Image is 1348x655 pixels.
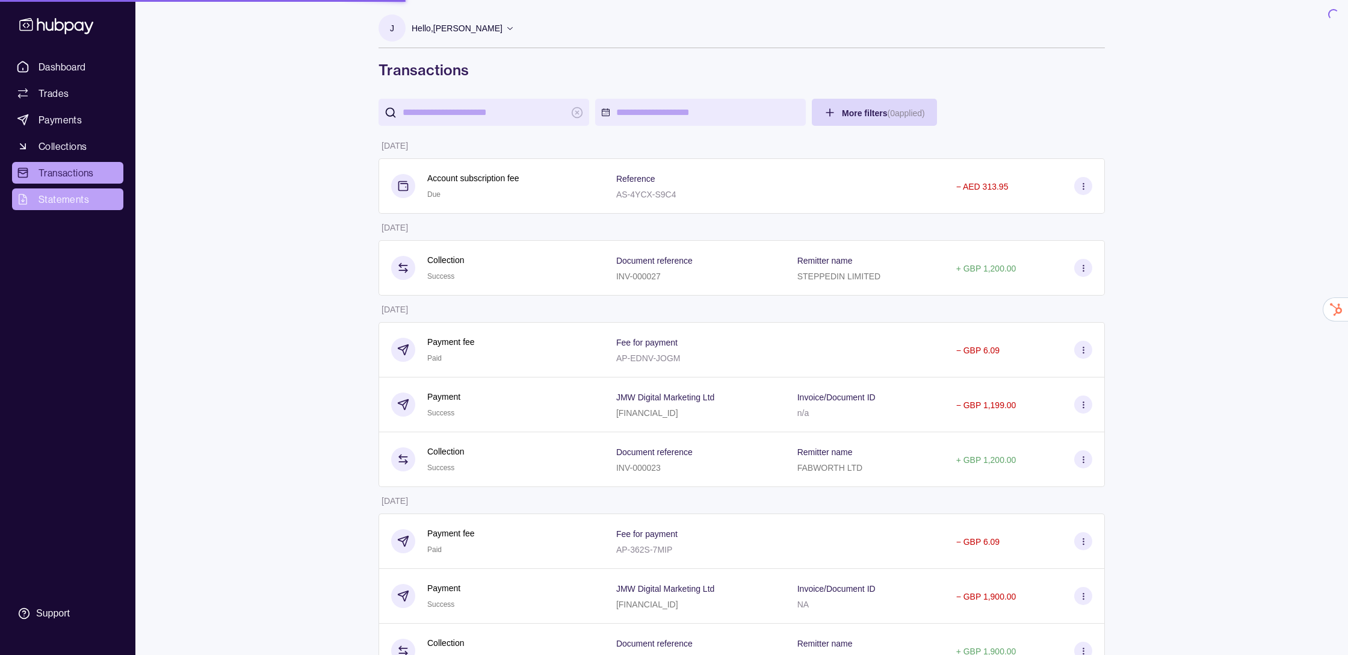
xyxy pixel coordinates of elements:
p: Hello, [PERSON_NAME] [412,22,502,35]
button: More filters(0applied) [812,99,937,126]
a: Collections [12,135,123,157]
p: Collection [427,445,464,458]
p: + GBP 1,200.00 [956,264,1016,273]
span: More filters [842,108,925,118]
p: Payment [427,390,460,403]
span: Success [427,272,454,281]
p: + GBP 1,200.00 [956,455,1016,465]
p: [DATE] [382,496,408,506]
span: Success [427,600,454,609]
p: Collection [427,253,464,267]
p: J [390,22,394,35]
p: Remitter name [797,639,853,648]
p: ( 0 applied) [887,108,924,118]
p: Account subscription fee [427,172,519,185]
span: Success [427,464,454,472]
p: Fee for payment [616,338,678,347]
p: AP-EDNV-JOGM [616,353,681,363]
p: − AED 313.95 [956,182,1009,191]
p: Payment [427,582,460,595]
p: n/a [797,408,809,418]
p: Remitter name [797,256,853,265]
p: [FINANCIAL_ID] [616,600,678,609]
p: Document reference [616,256,693,265]
input: search [403,99,565,126]
a: Trades [12,82,123,104]
a: Payments [12,109,123,131]
p: Payment fee [427,527,475,540]
p: INV-000023 [616,463,661,473]
p: [DATE] [382,305,408,314]
p: JMW Digital Marketing Ltd [616,584,714,594]
p: − GBP 1,199.00 [956,400,1016,410]
p: [DATE] [382,223,408,232]
p: Fee for payment [616,529,678,539]
span: Due [427,190,441,199]
p: INV-000027 [616,272,661,281]
p: Invoice/Document ID [797,393,876,402]
h1: Transactions [379,60,1105,79]
span: Collections [39,139,87,154]
span: Paid [427,545,442,554]
p: AS-4YCX-S9C4 [616,190,676,199]
span: Transactions [39,166,94,180]
p: FABWORTH LTD [797,463,862,473]
span: Payments [39,113,82,127]
p: Reference [616,174,655,184]
p: Document reference [616,447,693,457]
div: Support [36,607,70,620]
span: Dashboard [39,60,86,74]
p: − GBP 6.09 [956,346,1000,355]
p: Collection [427,636,464,650]
span: Statements [39,192,89,206]
p: Document reference [616,639,693,648]
p: − GBP 1,900.00 [956,592,1016,601]
p: Payment fee [427,335,475,349]
p: NA [797,600,809,609]
p: Invoice/Document ID [797,584,876,594]
p: [DATE] [382,141,408,151]
a: Dashboard [12,56,123,78]
p: Remitter name [797,447,853,457]
a: Statements [12,188,123,210]
span: Paid [427,354,442,362]
a: Transactions [12,162,123,184]
span: Success [427,409,454,417]
p: − GBP 6.09 [956,537,1000,547]
p: JMW Digital Marketing Ltd [616,393,714,402]
a: Support [12,601,123,626]
p: AP-362S-7MIP [616,545,672,554]
p: STEPPEDIN LIMITED [797,272,880,281]
p: [FINANCIAL_ID] [616,408,678,418]
span: Trades [39,86,69,101]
